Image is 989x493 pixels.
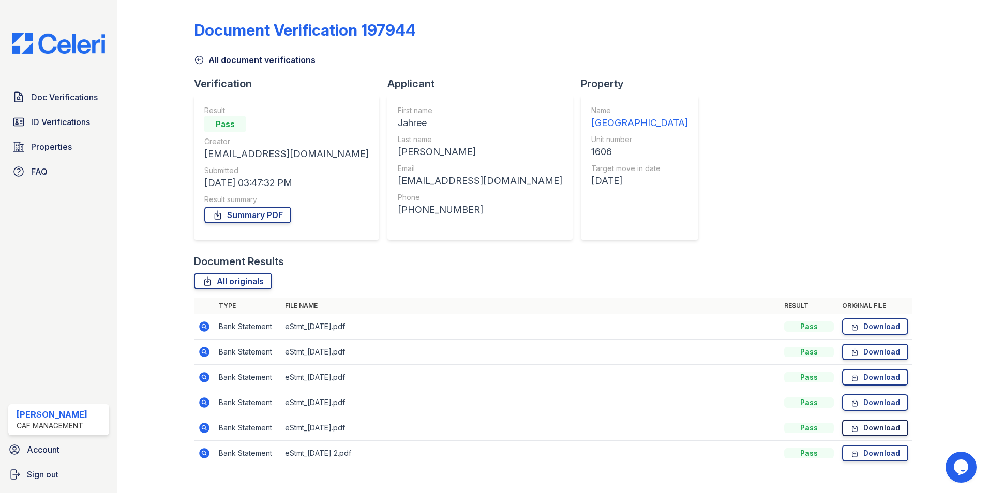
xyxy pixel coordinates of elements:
[4,33,113,54] img: CE_Logo_Blue-a8612792a0a2168367f1c8372b55b34899dd931a85d93a1a3d3e32e68fde9ad4.png
[591,116,688,130] div: [GEOGRAPHIC_DATA]
[204,105,369,116] div: Result
[8,87,109,107] a: Doc Verifications
[215,298,281,314] th: Type
[31,116,90,128] span: ID Verifications
[581,76,707,91] div: Property
[27,468,58,481] span: Sign out
[31,141,72,153] span: Properties
[8,112,109,132] a: ID Verifications
[398,134,562,145] div: Last name
[215,415,281,441] td: Bank Statement
[842,394,908,411] a: Download
[8,161,109,182] a: FAQ
[784,347,834,357] div: Pass
[4,439,113,460] a: Account
[838,298,912,314] th: Original file
[4,464,113,485] a: Sign out
[17,421,87,431] div: CAF Management
[842,420,908,436] a: Download
[591,105,688,130] a: Name [GEOGRAPHIC_DATA]
[842,344,908,360] a: Download
[31,91,98,103] span: Doc Verifications
[31,165,48,178] span: FAQ
[398,203,562,217] div: [PHONE_NUMBER]
[204,116,246,132] div: Pass
[398,116,562,130] div: Jahree
[398,145,562,159] div: [PERSON_NAME]
[281,415,780,441] td: eStmt_[DATE].pdf
[215,365,281,390] td: Bank Statement
[398,192,562,203] div: Phone
[204,194,369,205] div: Result summary
[281,390,780,415] td: eStmt_[DATE].pdf
[398,105,562,116] div: First name
[204,165,369,176] div: Submitted
[784,372,834,382] div: Pass
[27,443,59,456] span: Account
[204,207,291,223] a: Summary PDF
[591,134,688,145] div: Unit number
[215,340,281,365] td: Bank Statement
[215,314,281,340] td: Bank Statement
[591,105,688,116] div: Name
[194,76,387,91] div: Verification
[784,397,834,408] div: Pass
[194,254,284,269] div: Document Results
[204,147,369,161] div: [EMAIL_ADDRESS][DOMAIN_NAME]
[591,163,688,174] div: Target move in date
[281,298,780,314] th: File name
[281,314,780,340] td: eStmt_[DATE].pdf
[398,174,562,188] div: [EMAIL_ADDRESS][DOMAIN_NAME]
[842,369,908,386] a: Download
[387,76,581,91] div: Applicant
[946,452,979,483] iframe: chat widget
[281,340,780,365] td: eStmt_[DATE].pdf
[842,318,908,335] a: Download
[784,423,834,433] div: Pass
[215,390,281,415] td: Bank Statement
[398,163,562,174] div: Email
[591,145,688,159] div: 1606
[784,448,834,458] div: Pass
[281,365,780,390] td: eStmt_[DATE].pdf
[215,441,281,466] td: Bank Statement
[591,174,688,188] div: [DATE]
[194,21,416,39] div: Document Verification 197944
[194,273,272,289] a: All originals
[780,298,838,314] th: Result
[8,136,109,157] a: Properties
[281,441,780,466] td: eStmt_[DATE] 2.pdf
[204,136,369,147] div: Creator
[17,408,87,421] div: [PERSON_NAME]
[842,445,908,461] a: Download
[784,321,834,332] div: Pass
[194,54,316,66] a: All document verifications
[204,176,369,190] div: [DATE] 03:47:32 PM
